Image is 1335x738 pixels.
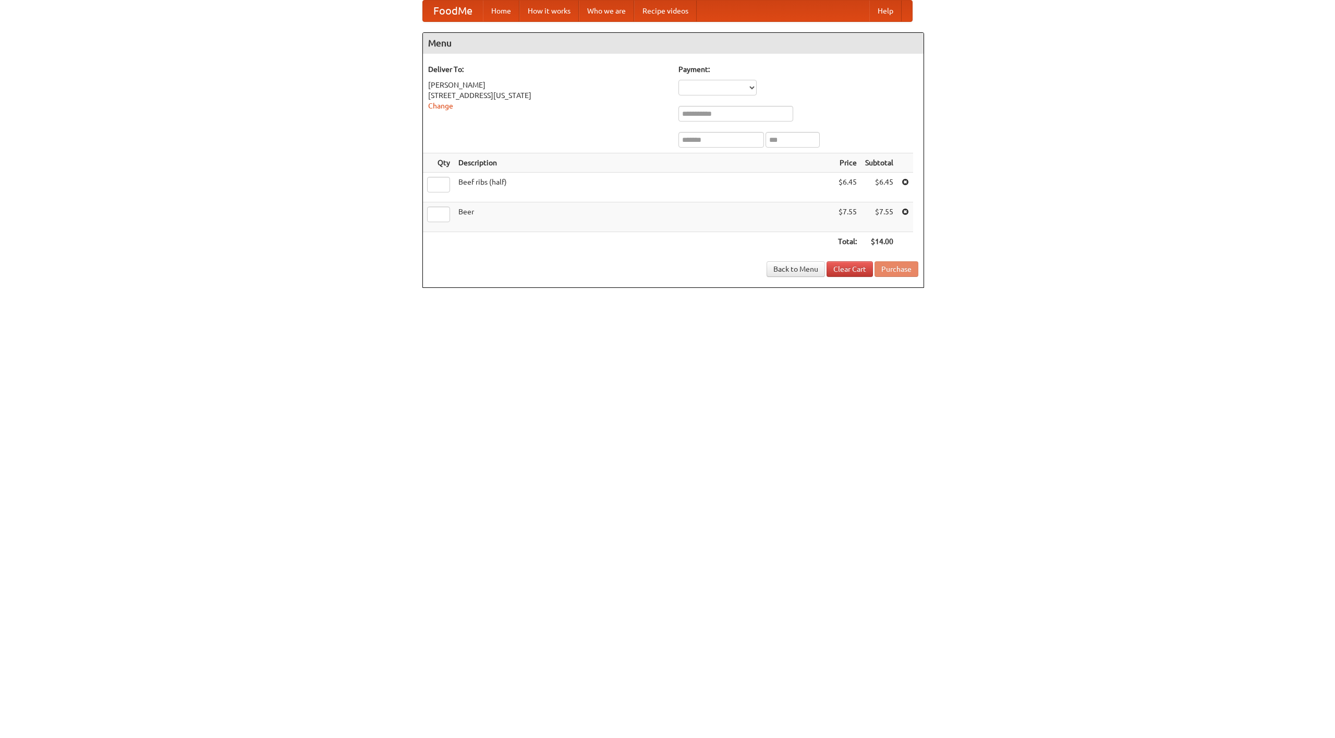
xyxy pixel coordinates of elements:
td: Beef ribs (half) [454,173,834,202]
a: Home [483,1,519,21]
a: Help [869,1,902,21]
td: $6.45 [834,173,861,202]
div: [STREET_ADDRESS][US_STATE] [428,90,668,101]
td: Beer [454,202,834,232]
th: Total: [834,232,861,251]
th: Qty [423,153,454,173]
div: [PERSON_NAME] [428,80,668,90]
a: Recipe videos [634,1,697,21]
a: FoodMe [423,1,483,21]
td: $7.55 [861,202,897,232]
td: $7.55 [834,202,861,232]
th: Description [454,153,834,173]
th: Price [834,153,861,173]
button: Purchase [875,261,918,277]
a: Clear Cart [827,261,873,277]
a: Back to Menu [767,261,825,277]
a: Change [428,102,453,110]
th: Subtotal [861,153,897,173]
th: $14.00 [861,232,897,251]
h5: Payment: [678,64,918,75]
td: $6.45 [861,173,897,202]
a: Who we are [579,1,634,21]
h4: Menu [423,33,924,54]
a: How it works [519,1,579,21]
h5: Deliver To: [428,64,668,75]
